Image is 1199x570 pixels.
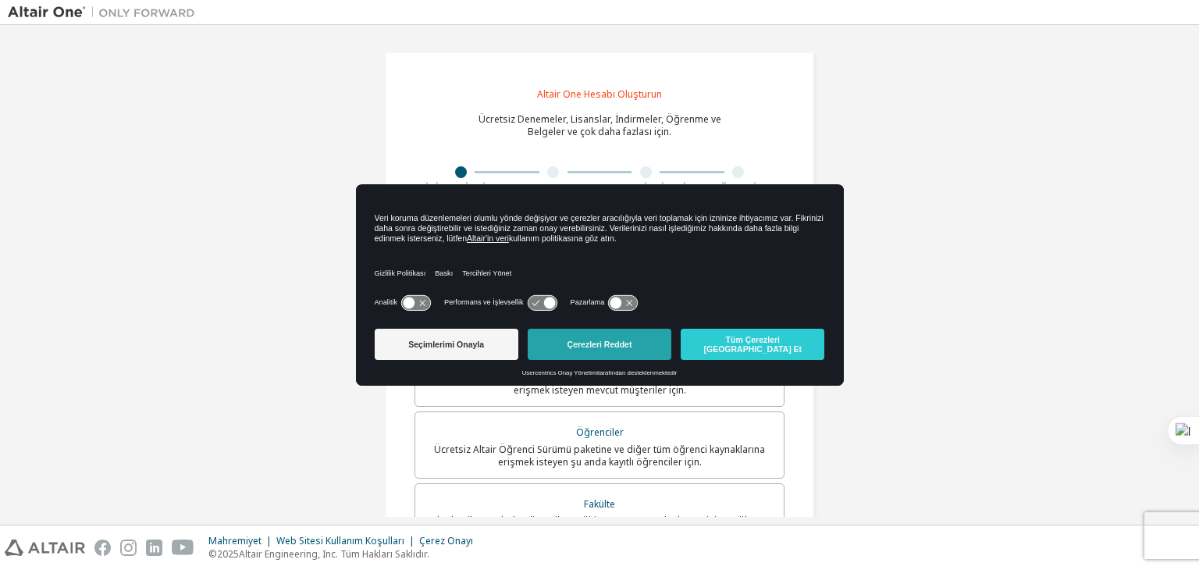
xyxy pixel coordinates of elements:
[239,547,429,561] font: Altair Engineering, Inc. Tüm Hakları Saklıdır.
[584,497,615,511] font: Fakülte
[434,443,765,468] font: Ücretsiz Altair Öğrenci Sürümü paketine ve diğer tüm öğrenci kaynaklarına erişmek isteyen şu anda...
[94,540,111,556] img: facebook.svg
[576,426,624,439] font: Öğrenciler
[172,540,194,556] img: youtube.svg
[120,540,137,556] img: instagram.svg
[419,534,473,547] font: Çerez Onayı
[208,534,262,547] font: Mahremiyet
[5,540,85,556] img: altair_logo.svg
[431,514,768,540] font: Akademik amaçlarla öğrencilere eğitim veren ve yazılımlara erişim sağlayan akademik kurumların öğ...
[8,5,203,20] img: Altair Bir
[604,181,687,194] font: Hesap Bilgileri
[146,540,162,556] img: linkedin.svg
[208,547,217,561] font: ©
[537,87,662,101] font: Altair One Hesabı Oluşturun
[528,181,578,207] font: E-postayı Doğrula
[711,181,766,207] font: Güvenlik Kurulumu
[528,125,671,138] font: Belgeler ve çok daha fazlası için.
[276,534,404,547] font: Web Sitesi Kullanım Koşulları
[418,181,503,194] font: Kişisel Bilgiler
[479,112,721,126] font: Ücretsiz Denemeler, Lisanslar, İndirmeler, Öğrenme ve
[217,547,239,561] font: 2025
